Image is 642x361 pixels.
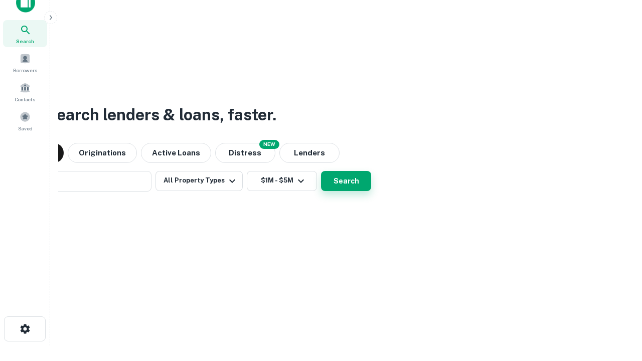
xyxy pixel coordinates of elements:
[155,171,243,191] button: All Property Types
[46,103,276,127] h3: Search lenders & loans, faster.
[13,66,37,74] span: Borrowers
[279,143,340,163] button: Lenders
[68,143,137,163] button: Originations
[321,171,371,191] button: Search
[3,49,47,76] a: Borrowers
[3,107,47,134] a: Saved
[3,20,47,47] a: Search
[215,143,275,163] button: Search distressed loans with lien and other non-mortgage details.
[3,78,47,105] a: Contacts
[18,124,33,132] span: Saved
[141,143,211,163] button: Active Loans
[259,140,279,149] div: NEW
[247,171,317,191] button: $1M - $5M
[15,95,35,103] span: Contacts
[592,281,642,329] iframe: Chat Widget
[16,37,34,45] span: Search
